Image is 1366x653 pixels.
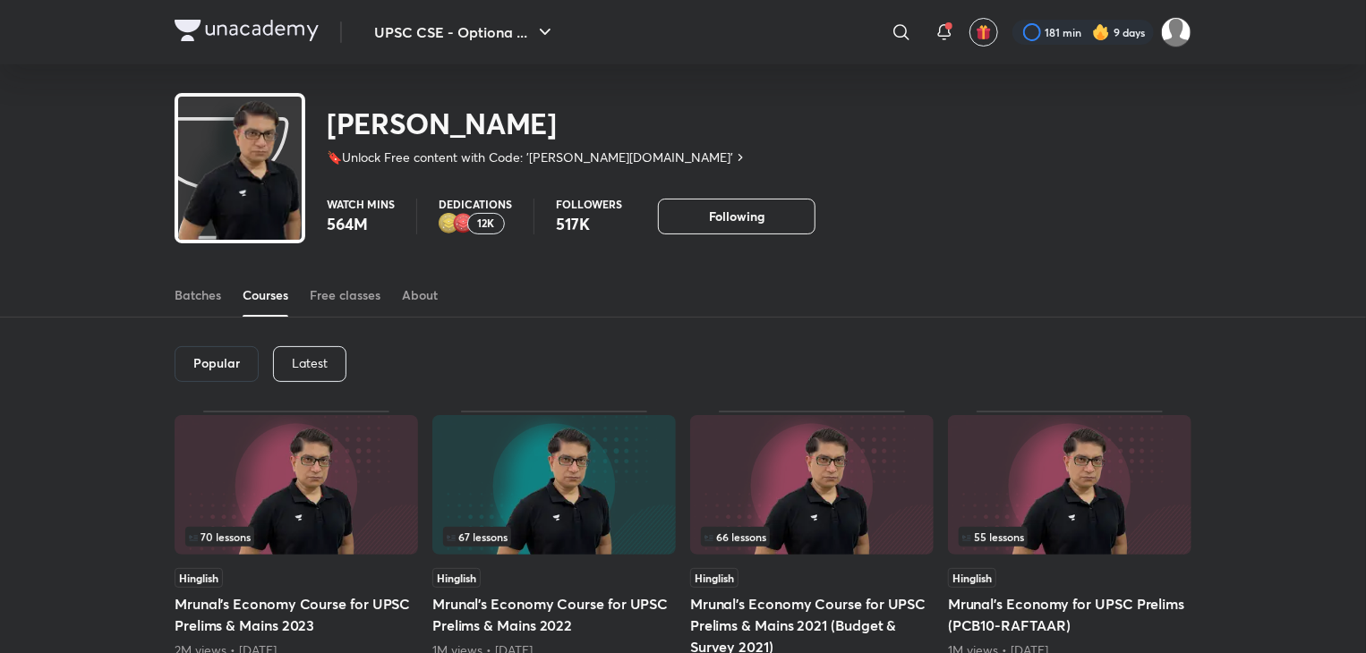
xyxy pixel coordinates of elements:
[189,531,251,542] span: 70 lessons
[402,286,438,304] div: About
[432,568,481,588] span: Hinglish
[327,148,733,166] p: 🔖Unlock Free content with Code: '[PERSON_NAME][DOMAIN_NAME]'
[443,527,665,547] div: left
[175,274,221,317] a: Batches
[478,217,495,230] p: 12K
[1161,17,1191,47] img: SP
[439,213,460,234] img: educator badge2
[175,286,221,304] div: Batches
[310,274,380,317] a: Free classes
[948,568,996,588] span: Hinglish
[969,18,998,47] button: avatar
[1092,23,1110,41] img: streak
[701,527,923,547] div: left
[959,527,1181,547] div: infosection
[556,199,622,209] p: Followers
[443,527,665,547] div: infosection
[704,531,766,542] span: 66 lessons
[327,199,395,209] p: Watch mins
[962,531,1024,542] span: 55 lessons
[185,527,407,547] div: left
[948,415,1191,555] img: Thumbnail
[432,415,676,555] img: Thumbnail
[701,527,923,547] div: infocontainer
[292,356,328,370] p: Latest
[432,593,676,636] h5: Mrunal's Economy Course for UPSC Prelims & Mains 2022
[658,199,815,234] button: Following
[175,415,418,555] img: Thumbnail
[447,531,508,542] span: 67 lessons
[959,527,1181,547] div: left
[402,274,438,317] a: About
[175,20,319,46] a: Company Logo
[443,527,665,547] div: infocontainer
[453,213,474,234] img: educator badge1
[193,356,240,370] h6: Popular
[185,527,407,547] div: infocontainer
[701,527,923,547] div: infosection
[948,593,1191,636] h5: Mrunal’s Economy for UPSC Prelims (PCB10-RAFTAAR)
[690,415,934,555] img: Thumbnail
[976,24,992,40] img: avatar
[439,199,512,209] p: Dedications
[175,20,319,41] img: Company Logo
[178,100,302,268] img: class
[243,286,288,304] div: Courses
[363,14,567,50] button: UPSC CSE - Optiona ...
[690,568,738,588] span: Hinglish
[709,208,764,225] span: Following
[243,274,288,317] a: Courses
[185,527,407,547] div: infosection
[327,213,395,234] p: 564M
[327,106,747,141] h2: [PERSON_NAME]
[310,286,380,304] div: Free classes
[175,593,418,636] h5: Mrunal’s Economy Course for UPSC Prelims & Mains 2023
[175,568,223,588] span: Hinglish
[959,527,1181,547] div: infocontainer
[556,213,622,234] p: 517K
